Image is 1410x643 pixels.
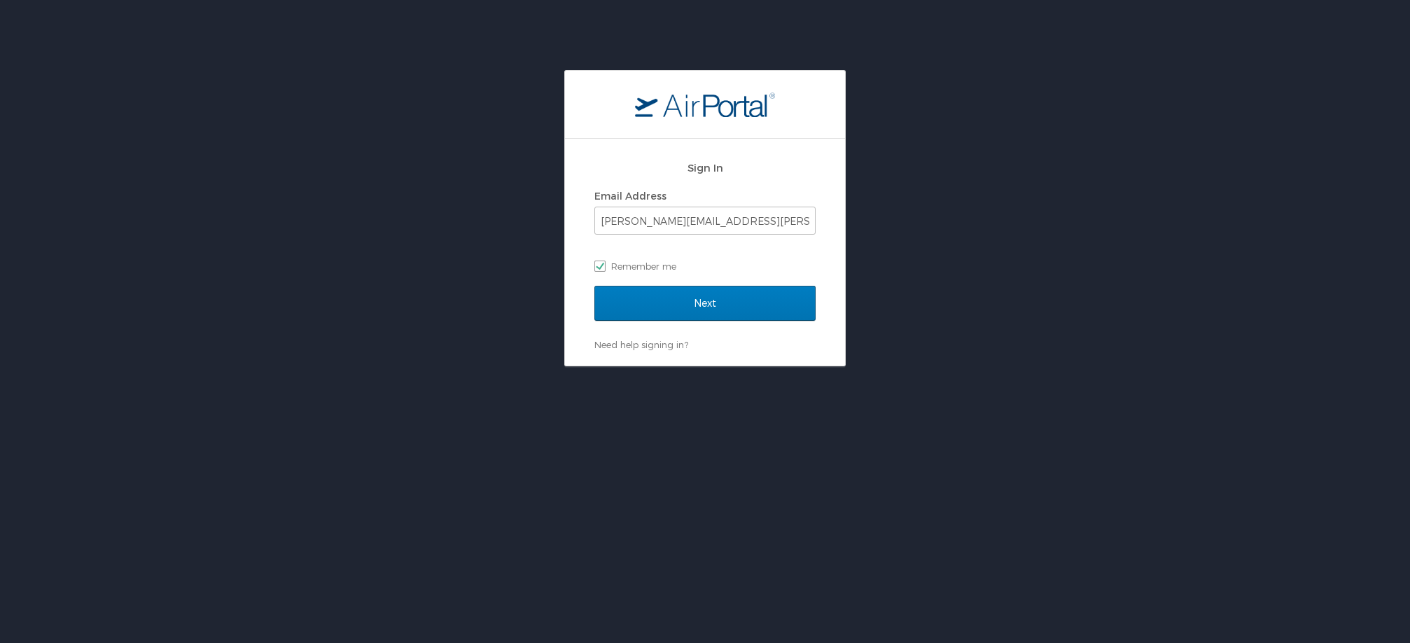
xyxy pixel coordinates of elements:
a: Need help signing in? [594,339,688,350]
h2: Sign In [594,160,816,176]
label: Email Address [594,190,666,202]
label: Remember me [594,256,816,277]
img: logo [635,92,775,117]
input: Next [594,286,816,321]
